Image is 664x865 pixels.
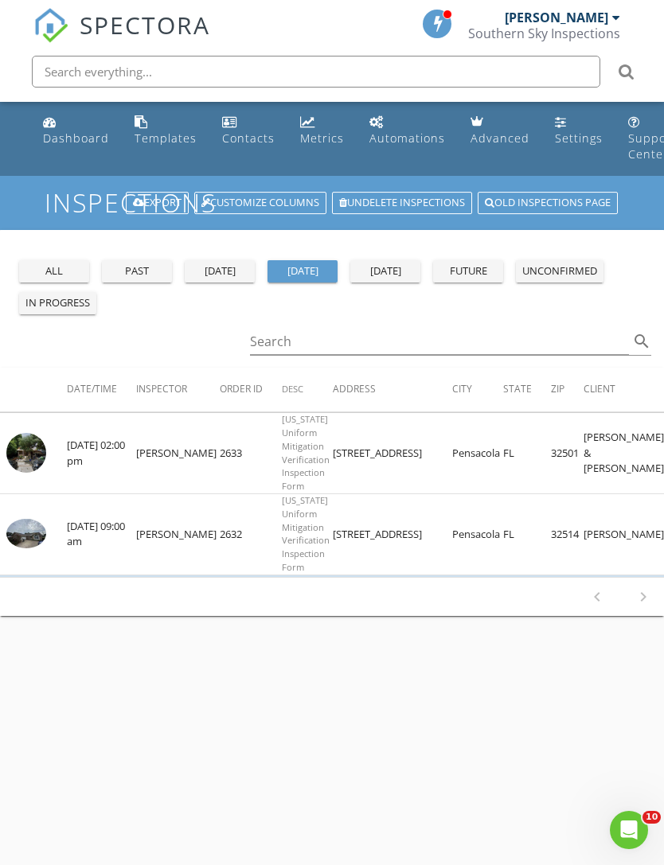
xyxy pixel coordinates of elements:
div: past [108,263,166,279]
td: 2633 [220,413,282,494]
td: [DATE] 02:00 pm [67,413,136,494]
td: Pensacola [452,413,503,494]
td: 32501 [551,413,584,494]
a: Advanced [464,108,536,154]
span: Client [584,382,615,395]
th: Order ID: Not sorted. [220,368,282,412]
td: FL [503,413,551,494]
div: [PERSON_NAME] [505,10,608,25]
td: FL [503,493,551,575]
a: Dashboard [37,108,115,154]
button: past [102,260,172,282]
a: Export [126,192,189,214]
td: 32514 [551,493,584,575]
div: Templates [135,131,197,146]
span: SPECTORA [80,8,210,41]
th: Inspector: Not sorted. [136,368,220,412]
button: in progress [19,292,96,314]
th: State: Not sorted. [503,368,551,412]
img: streetview [6,433,46,473]
input: Search everything... [32,56,600,88]
td: [PERSON_NAME] [136,413,220,494]
span: [US_STATE] Uniform Mitigation Verification Inspection Form [282,413,330,492]
th: Address: Not sorted. [333,368,452,412]
span: Address [333,382,376,395]
th: Zip: Not sorted. [551,368,584,412]
a: Automations (Basic) [363,108,451,154]
span: 10 [643,811,661,824]
div: Advanced [471,131,529,146]
th: Desc: Not sorted. [282,368,333,412]
button: unconfirmed [516,260,603,282]
td: Pensacola [452,493,503,575]
td: 2632 [220,493,282,575]
div: in progress [25,295,90,311]
button: [DATE] [350,260,420,282]
div: unconfirmed [522,263,597,279]
i: search [632,332,651,351]
div: Southern Sky Inspections [468,25,620,41]
span: [US_STATE] Uniform Mitigation Verification Inspection Form [282,494,330,573]
button: all [19,260,89,282]
span: Desc [282,383,303,395]
img: 9353988%2Fcover_photos%2FhOdFJkB7Okeh2SyIZ6jd%2Fsmall.9353988-1756305983164 [6,519,46,549]
button: [DATE] [185,260,255,282]
th: Date/Time: Not sorted. [67,368,136,412]
span: City [452,382,472,395]
a: Settings [549,108,609,154]
a: Old inspections page [478,192,618,214]
span: Zip [551,382,564,395]
span: Date/Time [67,382,117,395]
td: [STREET_ADDRESS] [333,493,452,575]
a: Metrics [294,108,350,154]
span: State [503,382,532,395]
div: [DATE] [191,263,248,279]
div: all [25,263,83,279]
td: [STREET_ADDRESS] [333,413,452,494]
td: [PERSON_NAME] [136,493,220,575]
a: Undelete inspections [332,192,472,214]
th: City: Not sorted. [452,368,503,412]
span: Order ID [220,382,263,395]
a: Templates [128,108,203,154]
div: Metrics [300,131,344,146]
div: future [439,263,497,279]
td: [DATE] 09:00 am [67,493,136,575]
div: Contacts [222,131,275,146]
h1: Inspections [45,189,619,216]
a: Contacts [216,108,281,154]
input: Search [250,329,630,355]
div: [DATE] [357,263,414,279]
div: Automations [369,131,445,146]
div: [DATE] [274,263,331,279]
div: Dashboard [43,131,109,146]
a: SPECTORA [33,21,210,55]
span: Inspector [136,382,187,395]
img: The Best Home Inspection Software - Spectora [33,8,68,43]
a: Customize Columns [194,192,326,214]
button: [DATE] [268,260,338,282]
iframe: Intercom live chat [610,811,648,849]
button: future [433,260,503,282]
div: Settings [555,131,603,146]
